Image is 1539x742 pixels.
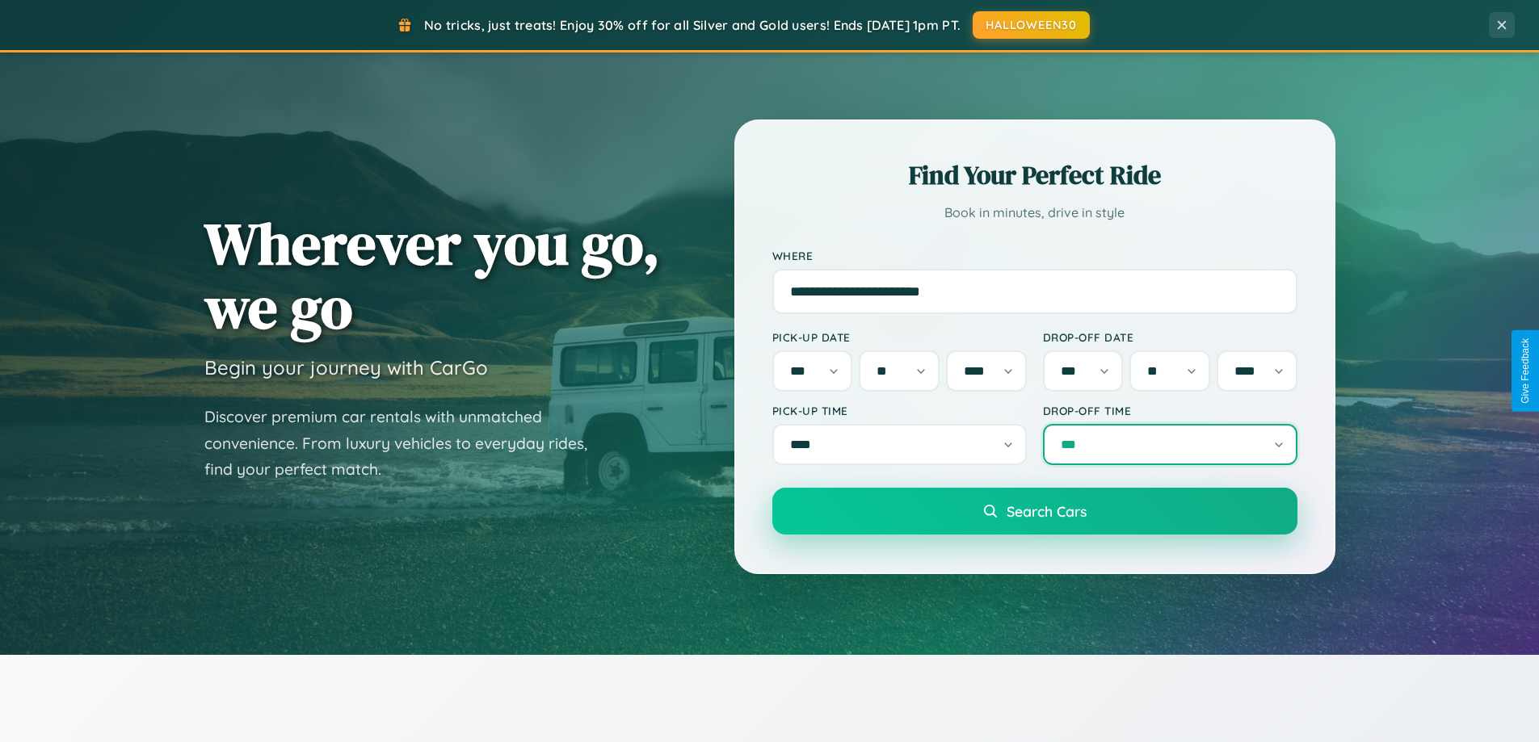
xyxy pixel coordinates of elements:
h2: Find Your Perfect Ride [772,157,1297,193]
span: Search Cars [1007,502,1087,520]
label: Where [772,249,1297,262]
span: No tricks, just treats! Enjoy 30% off for all Silver and Gold users! Ends [DATE] 1pm PT. [424,17,961,33]
label: Drop-off Time [1043,404,1297,417]
label: Pick-up Time [772,404,1027,417]
p: Book in minutes, drive in style [772,201,1297,224]
label: Pick-up Date [772,330,1027,344]
div: Give Feedback [1520,338,1531,404]
button: Search Cars [772,488,1297,534]
h3: Begin your journey with CarGo [204,355,488,379]
h1: Wherever you go, we go [204,212,660,339]
button: HALLOWEEN30 [973,11,1090,39]
p: Discover premium car rentals with unmatched convenience. From luxury vehicles to everyday rides, ... [204,404,608,483]
label: Drop-off Date [1043,330,1297,344]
